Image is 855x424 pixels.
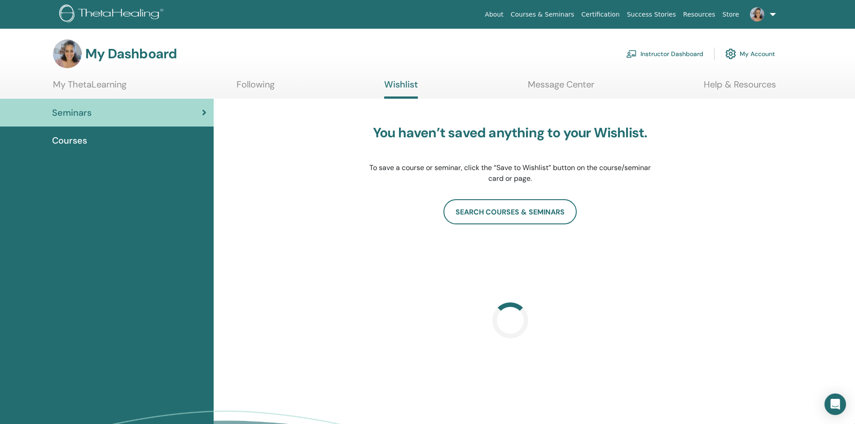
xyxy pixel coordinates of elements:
[626,44,703,64] a: Instructor Dashboard
[237,79,275,96] a: Following
[52,106,92,119] span: Seminars
[85,46,177,62] h3: My Dashboard
[53,39,82,68] img: default.jpg
[750,7,764,22] img: default.jpg
[53,79,127,96] a: My ThetaLearning
[719,6,743,23] a: Store
[384,79,418,99] a: Wishlist
[52,134,87,147] span: Courses
[369,125,652,141] h3: You haven’t saved anything to your Wishlist.
[528,79,594,96] a: Message Center
[578,6,623,23] a: Certification
[481,6,507,23] a: About
[59,4,167,25] img: logo.png
[369,162,652,184] p: To save a course or seminar, click the “Save to Wishlist” button on the course/seminar card or page.
[443,199,577,224] a: search courses & seminars
[626,50,637,58] img: chalkboard-teacher.svg
[725,44,775,64] a: My Account
[704,79,776,96] a: Help & Resources
[725,46,736,61] img: cog.svg
[824,393,846,415] div: Open Intercom Messenger
[507,6,578,23] a: Courses & Seminars
[680,6,719,23] a: Resources
[623,6,680,23] a: Success Stories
